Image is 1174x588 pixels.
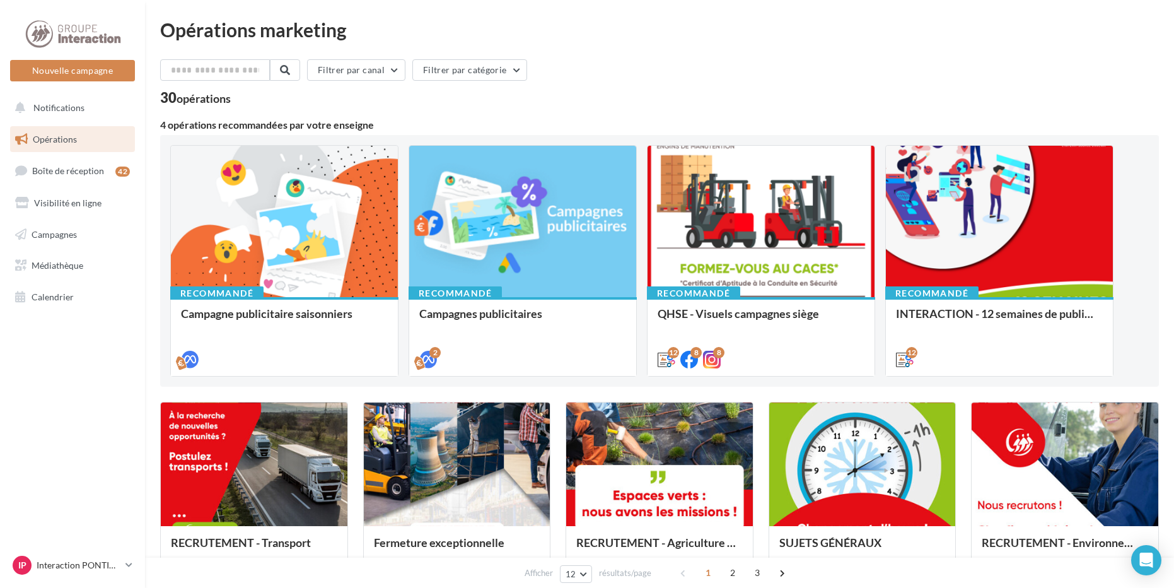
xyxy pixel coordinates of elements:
[723,563,743,583] span: 2
[576,536,743,562] div: RECRUTEMENT - Agriculture / Espaces verts
[690,347,702,358] div: 8
[160,120,1159,130] div: 4 opérations recommandées par votre enseigne
[8,221,137,248] a: Campagnes
[170,286,264,300] div: Recommandé
[668,347,679,358] div: 12
[658,307,864,332] div: QHSE - Visuels campagnes siège
[409,286,502,300] div: Recommandé
[779,536,946,562] div: SUJETS GÉNÉRAUX
[181,307,388,332] div: Campagne publicitaire saisonniers
[525,567,553,579] span: Afficher
[32,291,74,302] span: Calendrier
[885,286,979,300] div: Recommandé
[429,347,441,358] div: 2
[566,569,576,579] span: 12
[37,559,120,572] p: Interaction PONTIVY
[8,126,137,153] a: Opérations
[32,165,104,176] span: Boîte de réception
[906,347,917,358] div: 12
[896,307,1103,332] div: INTERACTION - 12 semaines de publication
[698,563,718,583] span: 1
[560,565,592,583] button: 12
[32,228,77,239] span: Campagnes
[8,190,137,216] a: Visibilité en ligne
[171,536,337,562] div: RECRUTEMENT - Transport
[10,60,135,81] button: Nouvelle campagne
[713,347,724,358] div: 8
[307,59,405,81] button: Filtrer par canal
[412,59,527,81] button: Filtrer par catégorie
[33,102,84,113] span: Notifications
[33,134,77,144] span: Opérations
[160,91,231,105] div: 30
[8,284,137,310] a: Calendrier
[160,20,1159,39] div: Opérations marketing
[18,559,26,572] span: IP
[599,567,651,579] span: résultats/page
[34,197,102,208] span: Visibilité en ligne
[747,563,767,583] span: 3
[8,95,132,121] button: Notifications
[177,93,231,104] div: opérations
[647,286,740,300] div: Recommandé
[10,553,135,577] a: IP Interaction PONTIVY
[1131,545,1161,575] div: Open Intercom Messenger
[374,536,540,562] div: Fermeture exceptionnelle
[8,157,137,184] a: Boîte de réception42
[8,252,137,279] a: Médiathèque
[115,167,130,177] div: 42
[982,536,1148,562] div: RECRUTEMENT - Environnement
[419,307,626,332] div: Campagnes publicitaires
[32,260,83,271] span: Médiathèque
